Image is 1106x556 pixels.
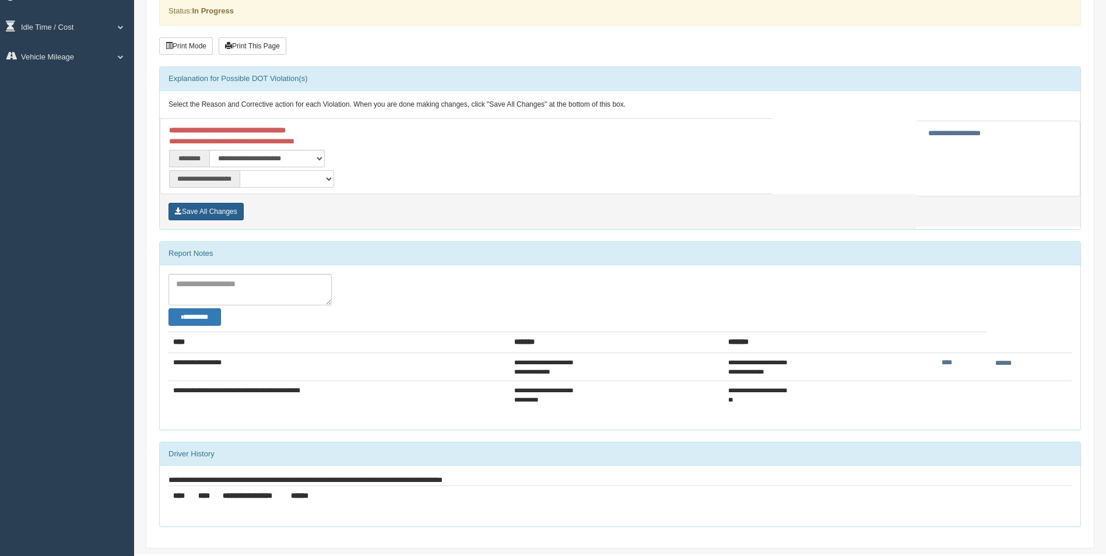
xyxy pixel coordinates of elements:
[160,91,1080,119] div: Select the Reason and Corrective action for each Violation. When you are done making changes, cli...
[160,442,1080,466] div: Driver History
[192,6,234,15] strong: In Progress
[160,242,1080,265] div: Report Notes
[168,203,244,220] button: Save
[219,37,286,55] button: Print This Page
[168,308,221,326] button: Change Filter Options
[160,67,1080,90] div: Explanation for Possible DOT Violation(s)
[159,37,213,55] button: Print Mode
